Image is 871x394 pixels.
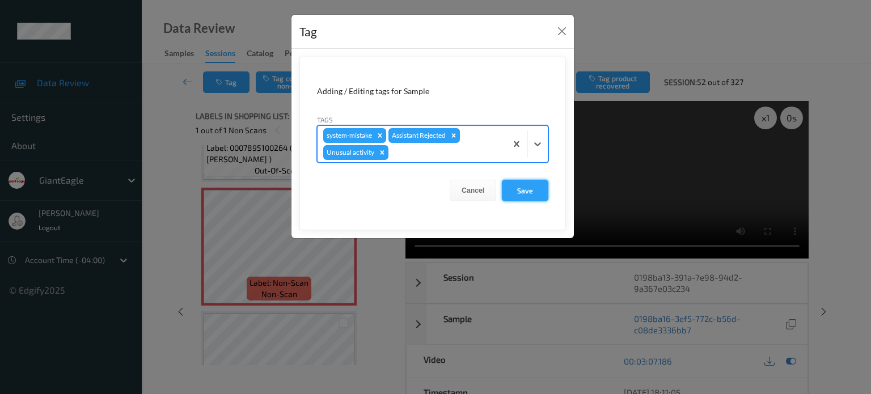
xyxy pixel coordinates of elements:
div: Remove Unusual activity [376,145,388,160]
label: Tags [317,115,333,125]
div: Remove system-mistake [374,128,386,143]
div: Assistant Rejected [388,128,447,143]
div: Adding / Editing tags for Sample [317,86,548,97]
button: Save [502,180,548,201]
div: Unusual activity [323,145,376,160]
button: Cancel [450,180,496,201]
div: Remove Assistant Rejected [447,128,460,143]
div: system-mistake [323,128,374,143]
div: Tag [299,23,317,41]
button: Close [554,23,570,39]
